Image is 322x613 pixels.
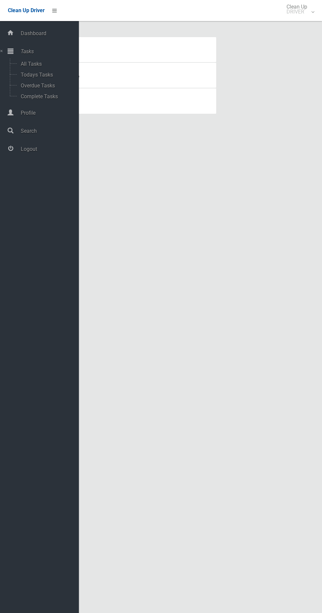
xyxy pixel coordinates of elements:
[19,146,79,152] span: Logout
[19,83,73,89] span: Overdue Tasks
[19,61,73,67] span: All Tasks
[19,128,79,134] span: Search
[19,48,79,55] span: Tasks
[283,4,314,14] span: Clean Up
[287,9,307,14] small: DRIVER
[19,72,73,78] span: Todays Tasks
[19,93,73,100] span: Complete Tasks
[19,110,79,116] span: Profile
[8,7,45,13] span: Clean Up Driver
[8,6,45,15] a: Clean Up Driver
[19,30,79,36] span: Dashboard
